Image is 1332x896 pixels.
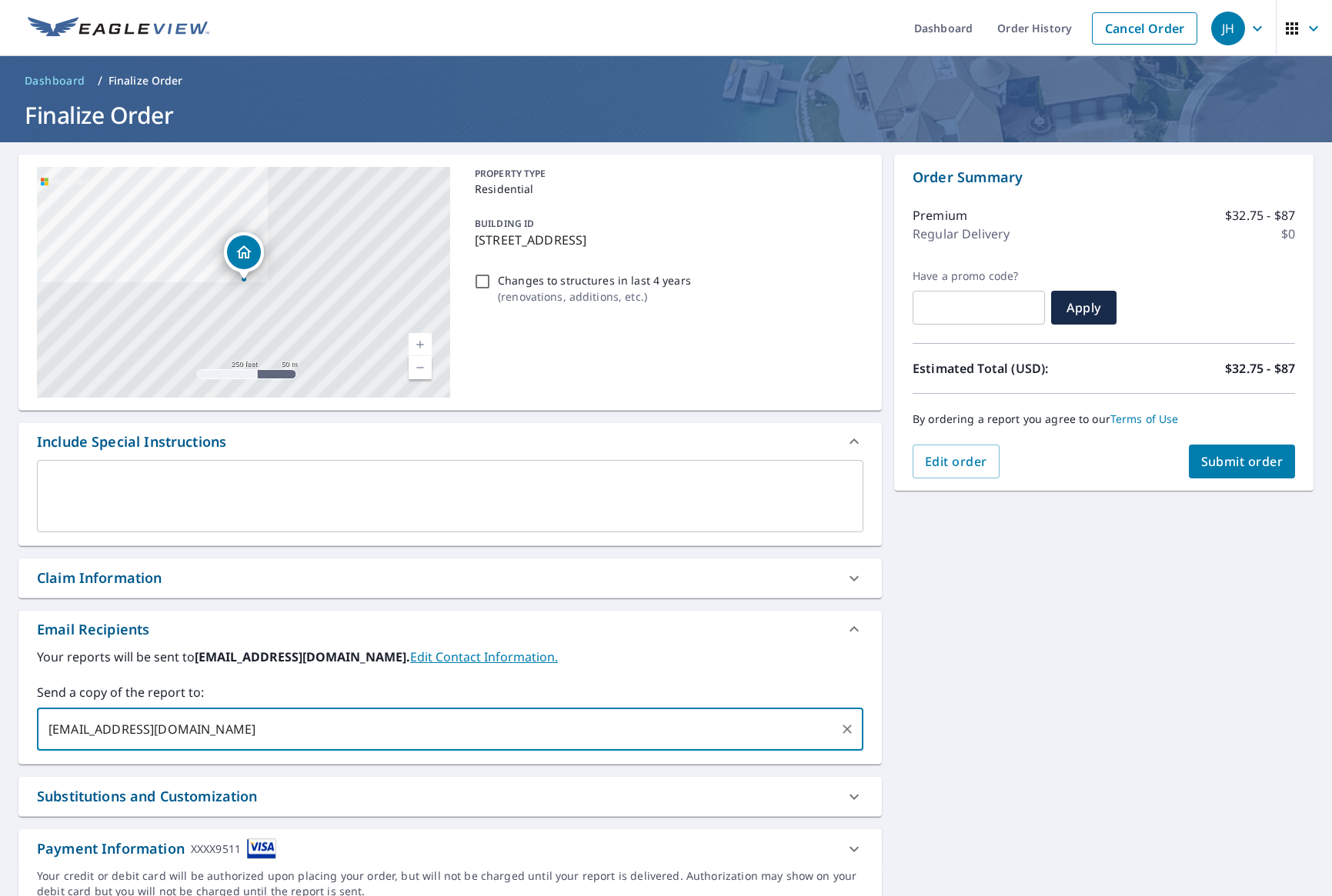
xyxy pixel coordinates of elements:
[1189,445,1296,478] button: Submit order
[913,225,1010,243] p: Regular Delivery
[475,231,857,249] p: [STREET_ADDRESS]
[409,333,432,356] a: Current Level 17, Zoom In
[37,619,149,640] div: Email Recipients
[37,838,276,859] div: Payment Information
[475,167,857,181] p: PROPERTY TYPE
[1051,291,1117,325] button: Apply
[498,272,691,288] p: Changes to structures in last 4 years
[913,269,1045,283] label: Have a promo code?
[37,786,258,807] div: Substitutions and Customization
[195,648,410,665] b: [EMAIL_ADDRESS][DOMAIN_NAME].
[409,356,432,379] a: Current Level 17, Zoom Out
[37,683,863,701] label: Send a copy of the report to:
[913,412,1295,426] p: By ordering a report you agree to our
[224,232,264,280] div: Dropped pin, building 1, Residential property, 9611 Durham Ave Lubbock, TX 79424
[18,558,882,598] div: Claim Information
[37,648,863,666] label: Your reports will be sent to
[913,445,1000,478] button: Edit order
[913,206,967,225] p: Premium
[18,611,882,648] div: Email Recipients
[1110,411,1179,426] a: Terms of Use
[25,73,85,88] span: Dashboard
[28,17,209,40] img: EV Logo
[1225,206,1295,225] p: $32.75 - $87
[913,167,1295,188] p: Order Summary
[1211,12,1245,45] div: JH
[475,181,857,197] p: Residential
[18,423,882,460] div: Include Special Instructions
[18,99,1314,131] h1: Finalize Order
[1281,225,1295,243] p: $0
[18,829,882,868] div: Payment InformationXXXX9511cardImage
[108,73,183,88] p: Finalize Order
[18,777,882,816] div: Substitutions and Customization
[37,568,162,588] div: Claim Information
[913,359,1104,378] p: Estimated Total (USD):
[925,453,987,470] span: Edit order
[410,648,558,665] a: EditContactInfo
[18,68,92,93] a: Dashboard
[836,718,858,740] button: Clear
[498,288,691,305] p: ( renovations, additions, etc. )
[98,72,102,90] li: /
[18,68,1314,93] nav: breadcrumb
[1063,299,1104,316] span: Apply
[1225,359,1295,378] p: $32.75 - $87
[191,838,241,859] div: XXXX9511
[37,431,226,452] div: Include Special Instructions
[1201,453,1284,470] span: Submit order
[247,838,276,859] img: cardImage
[1092,12,1197,45] a: Cancel Order
[475,217,534,230] p: BUILDING ID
